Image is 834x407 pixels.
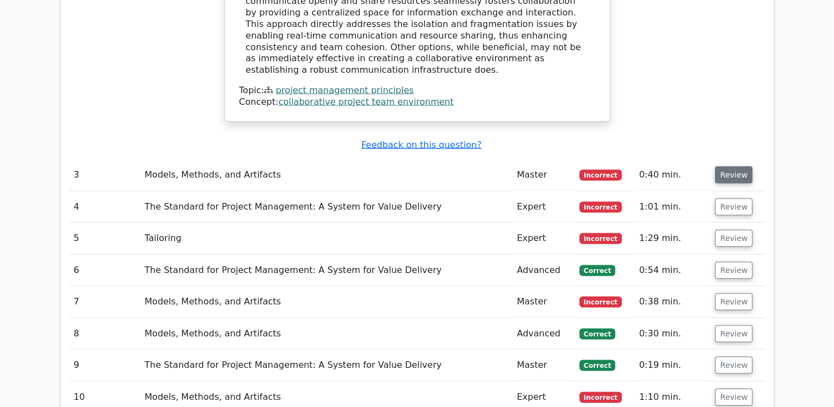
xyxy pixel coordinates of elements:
[69,223,141,254] td: 5
[69,350,141,381] td: 9
[715,167,752,184] button: Review
[634,191,711,223] td: 1:01 min.
[140,255,512,286] td: The Standard for Project Management: A System for Value Delivery
[715,325,752,342] button: Review
[140,191,512,223] td: The Standard for Project Management: A System for Value Delivery
[513,223,575,254] td: Expert
[140,159,512,191] td: Models, Methods, and Artifacts
[715,357,752,374] button: Review
[715,293,752,310] button: Review
[278,97,454,107] a: collaborative project team environment
[69,159,141,191] td: 3
[715,389,752,406] button: Review
[361,140,481,150] a: Feedback on this question?
[69,286,141,318] td: 7
[715,199,752,216] button: Review
[579,233,622,244] span: Incorrect
[579,392,622,403] span: Incorrect
[634,223,711,254] td: 1:29 min.
[140,318,512,350] td: Models, Methods, and Artifacts
[513,255,575,286] td: Advanced
[715,230,752,247] button: Review
[634,318,711,350] td: 0:30 min.
[276,85,413,95] a: project management principles
[513,191,575,223] td: Expert
[239,85,595,97] div: Topic:
[634,350,711,381] td: 0:19 min.
[513,286,575,318] td: Master
[634,255,711,286] td: 0:54 min.
[239,97,595,108] div: Concept:
[579,297,622,308] span: Incorrect
[513,318,575,350] td: Advanced
[634,286,711,318] td: 0:38 min.
[140,286,512,318] td: Models, Methods, and Artifacts
[579,170,622,181] span: Incorrect
[69,191,141,223] td: 4
[140,350,512,381] td: The Standard for Project Management: A System for Value Delivery
[579,360,615,371] span: Correct
[579,202,622,213] span: Incorrect
[140,223,512,254] td: Tailoring
[579,329,615,340] span: Correct
[69,318,141,350] td: 8
[634,159,711,191] td: 0:40 min.
[579,265,615,276] span: Correct
[715,262,752,279] button: Review
[69,255,141,286] td: 6
[513,350,575,381] td: Master
[513,159,575,191] td: Master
